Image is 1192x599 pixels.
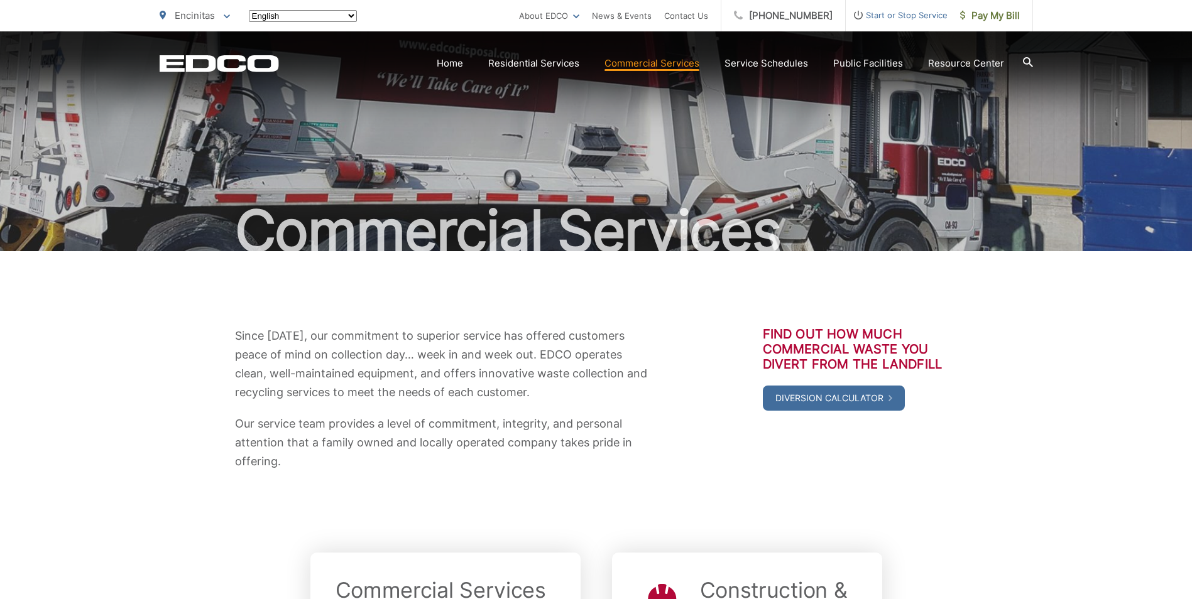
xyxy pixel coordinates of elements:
[724,56,808,71] a: Service Schedules
[664,8,708,23] a: Contact Us
[833,56,903,71] a: Public Facilities
[763,386,905,411] a: Diversion Calculator
[960,8,1020,23] span: Pay My Bill
[928,56,1004,71] a: Resource Center
[488,56,579,71] a: Residential Services
[519,8,579,23] a: About EDCO
[175,9,215,21] span: Encinitas
[249,10,357,22] select: Select a language
[160,200,1033,262] h1: Commercial Services
[592,8,652,23] a: News & Events
[763,326,958,372] h3: Find out how much commercial waste you divert from the landfill
[437,56,463,71] a: Home
[235,326,656,402] p: Since [DATE], our commitment to superior service has offered customers peace of mind on collectio...
[604,56,699,71] a: Commercial Services
[160,55,279,72] a: EDCD logo. Return to the homepage.
[235,414,656,471] p: Our service team provides a level of commitment, integrity, and personal attention that a family ...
